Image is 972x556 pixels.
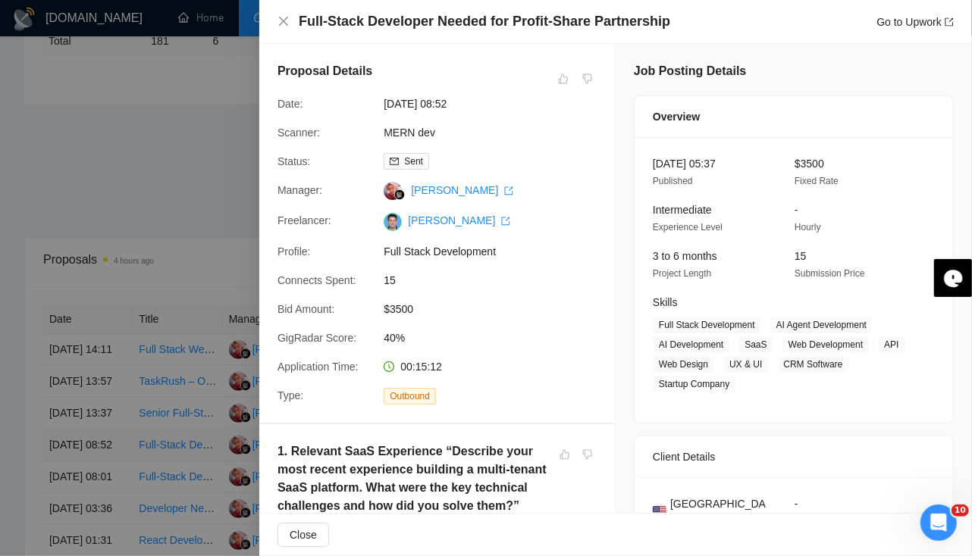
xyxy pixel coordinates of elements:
[653,376,735,392] span: Startup Company
[384,213,402,231] img: c1xPIZKCd_5qpVW3p9_rL3BM5xnmTxF9N55oKzANS0DJi4p2e9ZOzoRW-Ms11vJalQ
[277,98,303,110] span: Date:
[501,217,510,226] span: export
[277,303,335,315] span: Bid Amount:
[277,214,331,226] span: Freelancer:
[653,204,712,216] span: Intermediate
[277,442,549,515] h5: 1. Relevant SaaS Experience “Describe your most recent experience building a multi-tenant SaaS pl...
[390,157,399,166] span: mail
[400,361,442,373] span: 00:15:12
[653,296,678,308] span: Skills
[411,184,513,196] a: [PERSON_NAME] export
[653,108,700,125] span: Overview
[653,317,761,333] span: Full Stack Development
[634,62,746,80] h5: Job Posting Details
[945,17,954,27] span: export
[653,176,693,186] span: Published
[277,389,303,401] span: Type:
[795,268,865,279] span: Submission Price
[738,336,773,353] span: SaaS
[277,155,311,167] span: Status:
[670,495,770,529] span: [GEOGRAPHIC_DATA]
[384,272,611,289] span: 15
[384,95,611,112] span: [DATE] 08:52
[653,356,714,373] span: Web Design
[404,156,423,167] span: Sent
[277,274,356,286] span: Connects Spent:
[876,16,954,28] a: Go to Upworkexport
[277,15,290,28] button: Close
[384,301,611,317] span: $3500
[384,127,435,139] a: MERN dev
[795,222,821,233] span: Hourly
[277,361,359,373] span: Application Time:
[277,332,356,344] span: GigRadar Score:
[653,504,666,520] img: 🇺🇸
[795,176,839,186] span: Fixed Rate
[723,356,768,373] span: UX & UI
[795,498,798,510] span: -
[277,62,372,80] h5: Proposal Details
[770,317,873,333] span: AI Agent Development
[277,15,290,27] span: close
[653,222,723,233] span: Experience Level
[952,504,969,517] span: 10
[778,356,849,373] span: CRM Software
[920,504,957,541] iframe: Intercom live chat
[384,388,436,405] span: Outbound
[795,250,807,262] span: 15
[653,268,711,279] span: Project Length
[384,243,611,260] span: Full Stack Development
[653,336,729,353] span: AI Development
[277,523,329,547] button: Close
[878,336,905,353] span: API
[504,186,513,195] span: export
[277,184,322,196] span: Manager:
[653,436,935,477] div: Client Details
[384,330,611,346] span: 40%
[277,127,320,139] span: Scanner:
[299,12,670,31] h4: Full-Stack Developer Needed for Profit-Share Partnership
[782,336,870,353] span: Web Development
[653,158,716,170] span: [DATE] 05:37
[394,189,405,200] img: gigradar-bm.png
[277,245,311,258] span: Profile:
[408,214,510,226] a: [PERSON_NAME] export
[795,158,824,170] span: $3500
[653,250,717,262] span: 3 to 6 months
[290,526,317,543] span: Close
[795,204,798,216] span: -
[384,361,394,372] span: clock-circle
